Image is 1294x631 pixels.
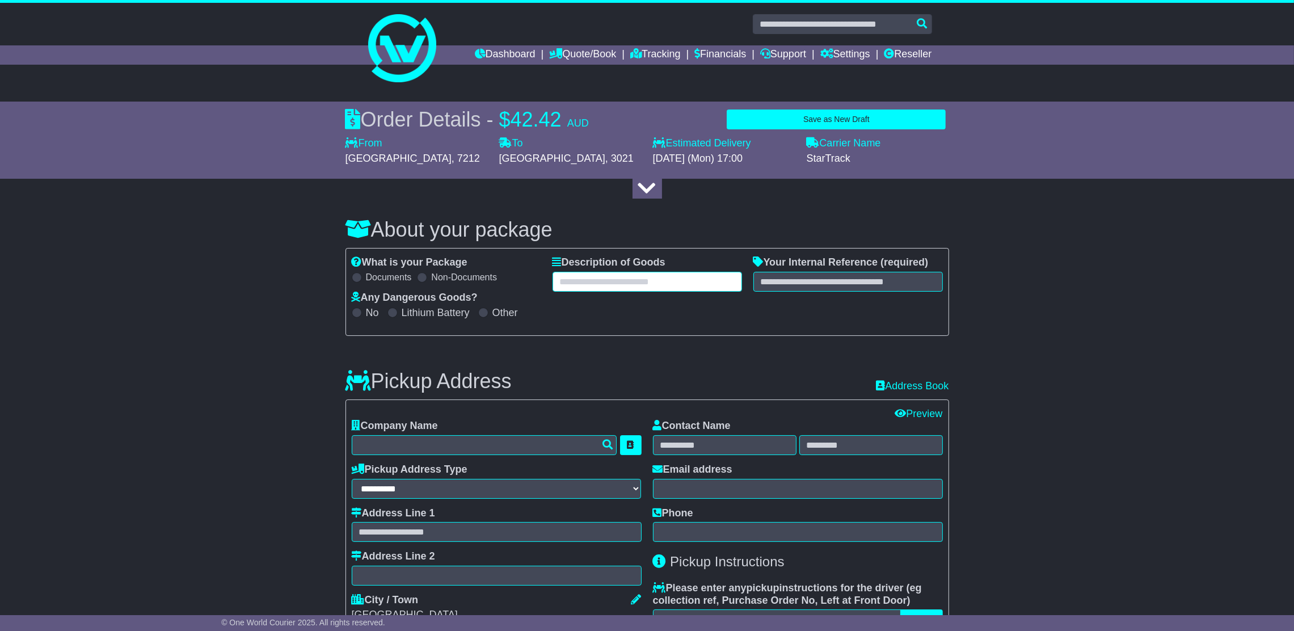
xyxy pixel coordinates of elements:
[820,45,870,65] a: Settings
[653,464,732,476] label: Email address
[653,507,693,520] label: Phone
[352,550,435,563] label: Address Line 2
[605,153,634,164] span: , 3021
[807,137,881,150] label: Carrier Name
[352,464,467,476] label: Pickup Address Type
[345,218,949,241] h3: About your package
[431,272,497,283] label: Non-Documents
[553,256,665,269] label: Description of Goods
[499,153,605,164] span: [GEOGRAPHIC_DATA]
[653,137,795,150] label: Estimated Delivery
[352,594,419,607] label: City / Town
[653,582,943,607] label: Please enter any instructions for the driver ( )
[653,153,795,165] div: [DATE] (Mon) 17:00
[352,507,435,520] label: Address Line 1
[499,108,511,131] span: $
[753,256,929,269] label: Your Internal Reference (required)
[511,108,562,131] span: 42.42
[653,582,922,606] span: eg collection ref, Purchase Order No, Left at Front Door
[402,307,470,319] label: Lithium Battery
[221,618,385,627] span: © One World Courier 2025. All rights reserved.
[727,110,946,129] button: Save as New Draft
[630,45,680,65] a: Tracking
[694,45,746,65] a: Financials
[452,153,480,164] span: , 7212
[345,153,452,164] span: [GEOGRAPHIC_DATA]
[807,153,949,165] div: StarTrack
[492,307,518,319] label: Other
[895,408,942,419] a: Preview
[352,256,467,269] label: What is your Package
[900,609,942,629] button: Popular
[747,582,779,594] span: pickup
[352,609,642,621] div: [GEOGRAPHIC_DATA]
[475,45,536,65] a: Dashboard
[499,137,523,150] label: To
[876,380,949,393] a: Address Book
[884,45,931,65] a: Reseller
[366,307,379,319] label: No
[345,107,589,132] div: Order Details -
[352,292,478,304] label: Any Dangerous Goods?
[567,117,589,129] span: AUD
[345,137,382,150] label: From
[670,554,784,569] span: Pickup Instructions
[345,370,512,393] h3: Pickup Address
[653,420,731,432] label: Contact Name
[549,45,616,65] a: Quote/Book
[366,272,412,283] label: Documents
[352,420,438,432] label: Company Name
[760,45,806,65] a: Support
